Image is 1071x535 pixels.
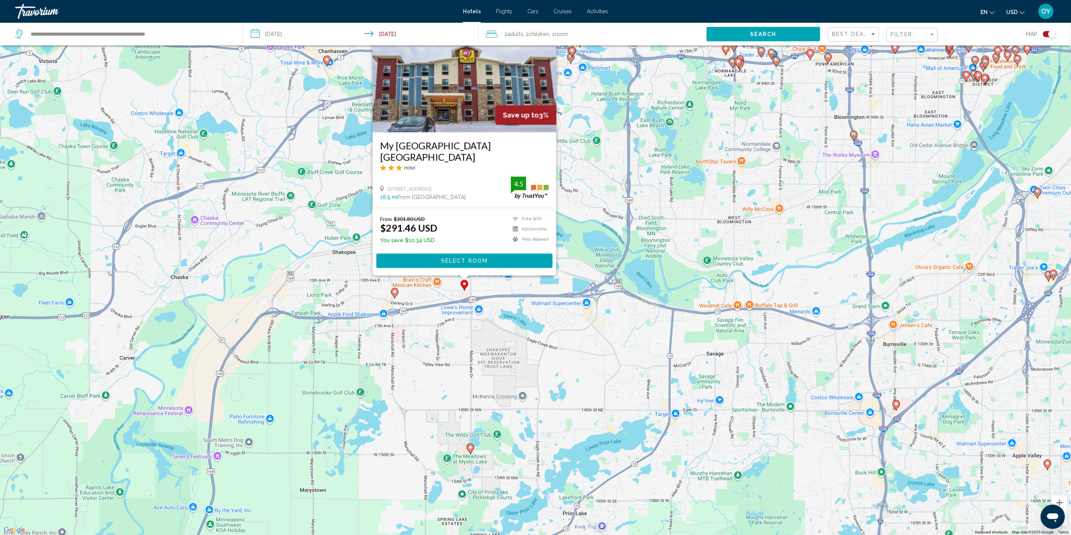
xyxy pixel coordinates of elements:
img: Hotel image [372,11,556,132]
span: Hotel [404,165,415,171]
a: Activities [587,8,608,14]
button: Check-in date: Aug 21, 2025 Check-out date: Aug 23, 2025 [243,23,479,45]
a: Hotels [463,8,481,14]
span: OY [1041,8,1051,15]
span: 2 [504,29,523,39]
button: Select Room [376,254,552,268]
button: Change language [980,6,995,17]
a: My [GEOGRAPHIC_DATA] [GEOGRAPHIC_DATA] [380,140,549,163]
span: Select Room [441,258,488,264]
p: $10.34 USD [380,238,437,244]
span: Filter [891,31,912,38]
span: Map [1026,29,1037,39]
span: , 2 [523,29,549,39]
span: Save up to [503,111,539,119]
span: Search [750,31,777,38]
span: [STREET_ADDRESS] [388,186,431,192]
span: Room [555,31,568,37]
span: en [980,9,988,15]
ins: $291.46 USD [380,222,437,234]
span: 16.5 mi [380,194,398,200]
button: Search [707,27,821,41]
span: from [GEOGRAPHIC_DATA] [398,194,466,200]
a: Travorium [15,4,455,19]
button: Travelers: 2 adults, 2 children [478,23,707,45]
button: User Menu [1036,3,1056,19]
span: Map data ©2025 Google [1012,530,1054,534]
li: Free WiFi [509,216,549,222]
div: 3 star Hotel [380,164,549,171]
div: 4.5 [511,179,526,188]
span: Adults [507,31,523,37]
span: You save [380,238,403,244]
li: Kitchenette [509,226,549,232]
a: Terms [1058,530,1069,534]
li: Pets Allowed [509,236,549,242]
button: Filter [887,27,938,43]
button: Change currency [1006,6,1025,17]
span: Children [529,31,549,37]
div: 3% [495,105,556,125]
span: USD [1006,9,1018,15]
img: Google [2,525,27,535]
mat-select: Sort by [832,31,877,38]
a: Select Room [376,258,552,264]
a: Open this area in Google Maps (opens a new window) [2,525,27,535]
a: Flights [496,8,512,14]
del: $301.80 USD [394,216,425,222]
button: Toggle map [1037,31,1056,38]
a: Cruises [553,8,572,14]
span: Best Deals [832,31,872,37]
iframe: Button to launch messaging window [1041,505,1065,529]
span: , 1 [549,29,568,39]
button: Zoom in [1052,495,1067,510]
img: trustyou-badge.svg [511,177,549,199]
button: Keyboard shortcuts [975,530,1008,535]
a: Cars [527,8,538,14]
span: From [380,216,392,222]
